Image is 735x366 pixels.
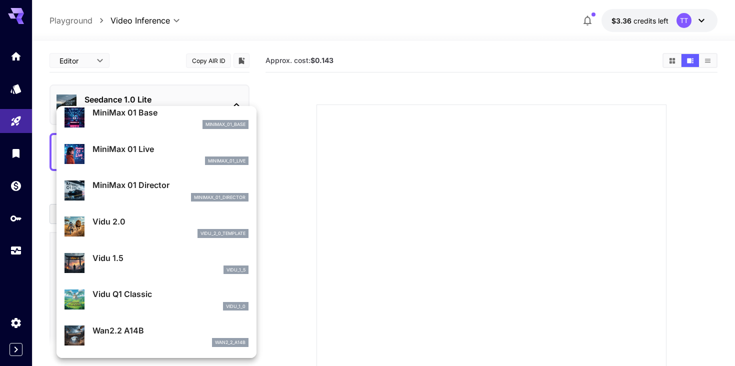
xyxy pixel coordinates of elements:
div: Palavras-chave [116,64,160,70]
div: Wan2.2 A14Bwan2_2_a14b [64,320,248,351]
p: Wan2.2 A14B [92,324,248,336]
p: vidu_1_5 [226,266,245,273]
div: Vidu 1.5vidu_1_5 [64,248,248,278]
p: Vidu 2.0 [92,215,248,227]
div: v 4.0.25 [28,16,49,24]
p: wan2_2_a14b [215,339,245,346]
img: website_grey.svg [16,26,24,34]
p: Vidu Q1 Classic [92,288,248,300]
div: Vidu Q1 Classicvidu_1_0 [64,284,248,314]
img: tab_keywords_by_traffic_grey.svg [105,63,113,71]
p: MiniMax 01 Live [92,143,248,155]
div: MiniMax 01 Baseminimax_01_base [64,102,248,133]
img: tab_domain_overview_orange.svg [41,63,49,71]
div: MiniMax 01 Directorminimax_01_director [64,175,248,205]
p: vidu_2_0_template [200,230,245,237]
img: logo_orange.svg [16,16,24,24]
p: Vidu 1.5 [92,252,248,264]
div: [PERSON_NAME]: [URL] [26,26,104,34]
p: minimax_01_director [194,194,245,201]
p: minimax_01_base [205,121,245,128]
p: MiniMax 01 Base [92,106,248,118]
p: minimax_01_live [208,157,245,164]
p: vidu_1_0 [226,303,245,310]
div: MiniMax 01 Liveminimax_01_live [64,139,248,169]
div: Domínio [52,64,76,70]
p: MiniMax 01 Director [92,179,248,191]
div: Vidu 2.0vidu_2_0_template [64,211,248,242]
